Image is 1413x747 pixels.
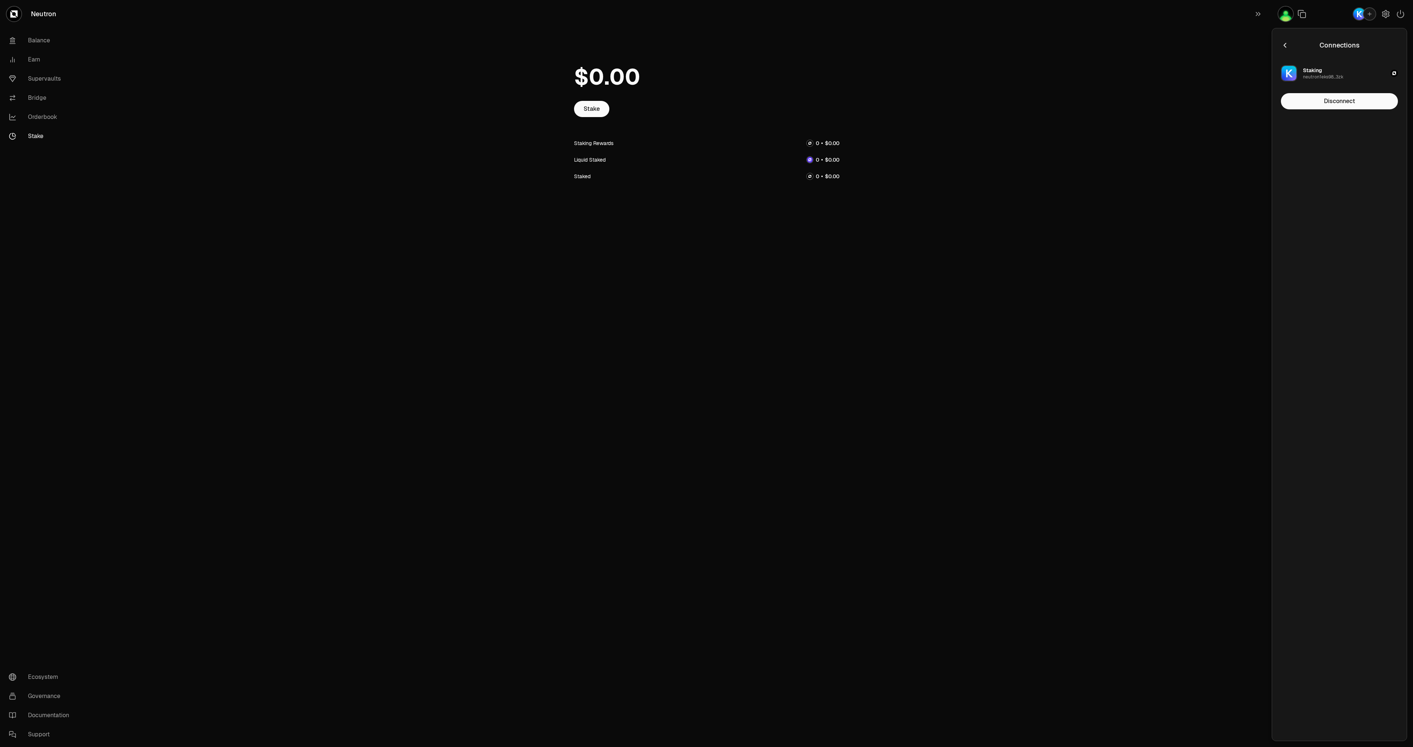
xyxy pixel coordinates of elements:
[574,140,613,147] div: Staking Rewards
[1282,66,1296,81] img: Staking
[1281,93,1398,109] button: Disconnect
[3,725,79,744] a: Support
[807,173,813,179] img: NTRN Logo
[1303,67,1322,74] div: Staking
[3,127,79,146] a: Stake
[3,667,79,687] a: Ecosystem
[3,50,79,69] a: Earn
[574,173,591,180] div: Staked
[574,156,606,163] div: Liquid Staked
[3,31,79,50] a: Balance
[1353,7,1376,21] button: Keplr
[3,69,79,88] a: Supervaults
[1278,6,1294,22] button: Staking
[1276,62,1402,84] button: StakingStakingneutron1eks98...3zk
[807,140,813,146] img: NTRN Logo
[1353,8,1365,20] img: Keplr
[1278,7,1293,21] img: Staking
[3,687,79,706] a: Governance
[1320,40,1360,50] div: Connections
[807,157,813,163] img: dNTRN Logo
[3,108,79,127] a: Orderbook
[1303,74,1343,80] div: neutron1eks98...3zk
[3,88,79,108] a: Bridge
[574,101,609,117] a: Stake
[3,706,79,725] a: Documentation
